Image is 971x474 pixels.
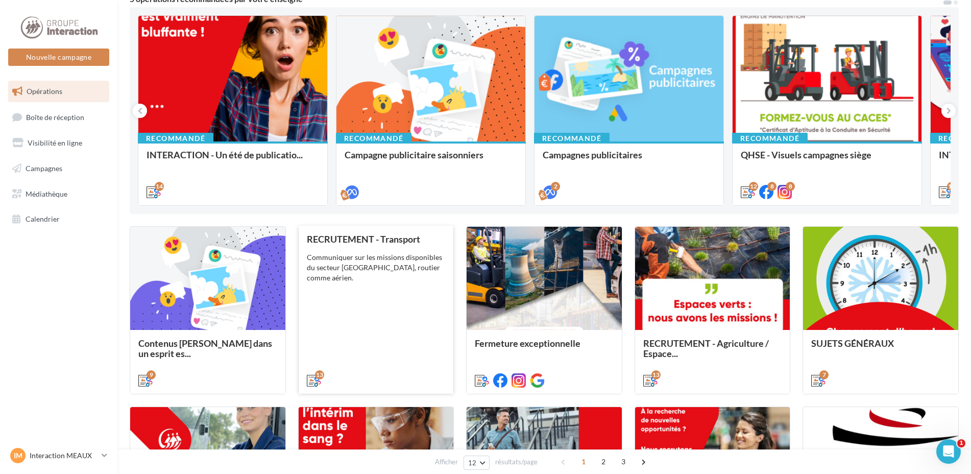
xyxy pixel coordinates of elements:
span: SUJETS GÉNÉRAUX [811,338,894,349]
button: 12 [464,456,490,470]
a: Visibilité en ligne [6,132,111,154]
button: Nouvelle campagne [8,49,109,66]
span: 2 [595,454,612,470]
span: Opérations [27,87,62,96]
div: 8 [767,182,776,191]
div: 13 [315,370,324,380]
span: Boîte de réception [26,112,84,121]
span: Visibilité en ligne [28,138,82,147]
span: 1 [957,439,965,447]
span: 1 [575,454,592,470]
div: Recommandé [732,133,808,144]
span: Campagne publicitaire saisonniers [345,149,483,160]
span: Campagnes publicitaires [543,149,642,160]
span: RECRUTEMENT - Agriculture / Espace... [643,338,769,359]
span: 12 [468,459,477,467]
div: 9 [147,370,156,380]
span: Contenus [PERSON_NAME] dans un esprit es... [138,338,272,359]
div: 2 [551,182,560,191]
iframe: Intercom live chat [936,439,961,464]
span: Médiathèque [26,189,67,198]
span: Campagnes [26,164,62,173]
span: Fermeture exceptionnelle [475,338,580,349]
span: 3 [615,454,632,470]
a: Boîte de réception [6,106,111,128]
a: Médiathèque [6,183,111,205]
div: 12 [749,182,758,191]
a: Campagnes [6,158,111,179]
span: Calendrier [26,215,60,223]
div: Recommandé [138,133,213,144]
div: 14 [155,182,164,191]
div: 7 [819,370,829,380]
span: IM [14,451,22,461]
div: 12 [947,182,956,191]
a: IM Interaction MEAUX [8,446,109,465]
a: Opérations [6,81,111,102]
div: Recommandé [336,133,411,144]
p: Interaction MEAUX [30,451,98,461]
span: résultats/page [495,457,538,467]
span: INTERACTION - Un été de publicatio... [147,149,303,160]
a: Calendrier [6,208,111,230]
span: QHSE - Visuels campagnes siège [741,149,871,160]
div: 13 [651,370,661,380]
div: Recommandé [534,133,610,144]
div: 8 [786,182,795,191]
span: RECRUTEMENT - Transport [307,233,420,245]
div: Communiquer sur les missions disponibles du secteur [GEOGRAPHIC_DATA], routier comme aérien. [307,252,446,283]
span: Afficher [435,457,458,467]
